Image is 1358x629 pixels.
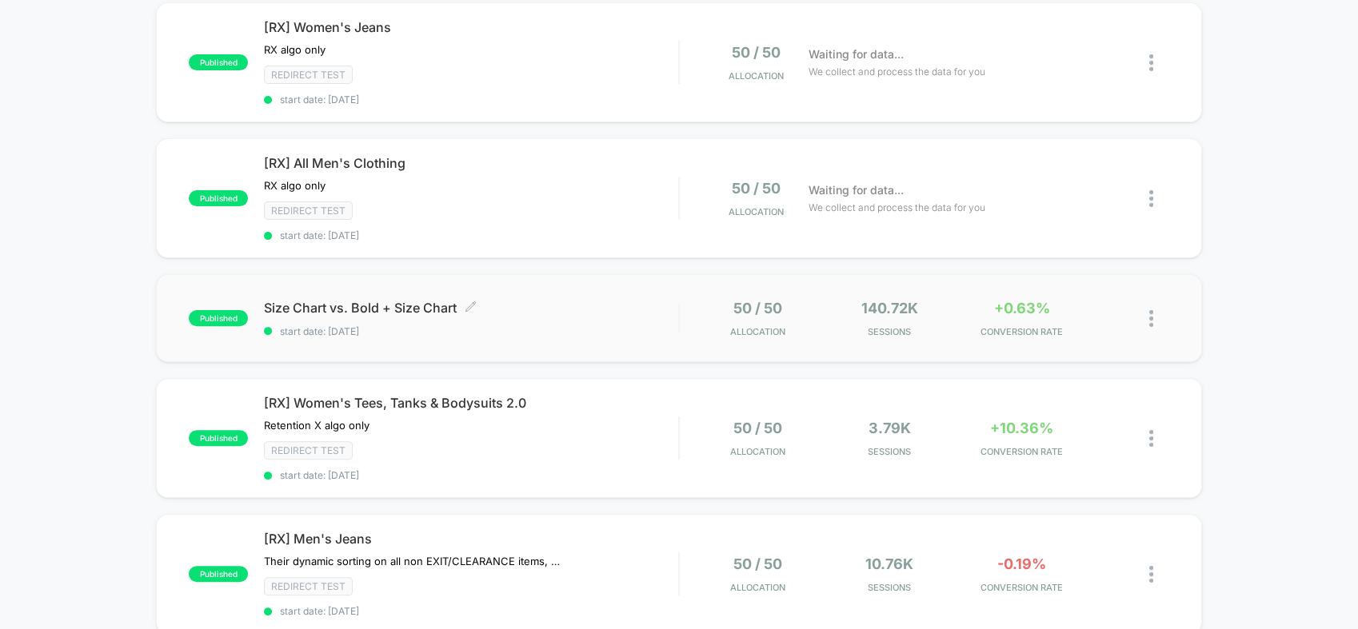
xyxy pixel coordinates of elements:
span: CONVERSION RATE [960,446,1084,457]
span: 50 / 50 [732,180,781,197]
span: Their dynamic sorting on all non EXIT/CLEARANCE items, followed by EXIT, then CLEARANCE [264,555,561,567]
span: start date: [DATE] [264,94,678,105]
span: Size Chart vs. Bold + Size Chart [264,300,678,316]
span: Redirect Test [264,201,353,220]
span: -0.19% [997,555,1046,572]
span: published [189,310,248,326]
span: We collect and process the data for you [809,64,985,79]
span: +10.36% [990,420,1053,436]
span: 50 / 50 [733,420,782,436]
span: published [189,54,248,70]
span: start date: [DATE] [264,229,678,241]
span: RX algo only [264,43,326,56]
span: published [189,430,248,446]
img: close [1149,310,1153,327]
span: CONVERSION RATE [960,582,1084,593]
img: close [1149,430,1153,447]
span: Redirect Test [264,441,353,460]
span: published [189,190,248,206]
span: 3.79k [869,420,911,436]
span: CONVERSION RATE [960,326,1084,337]
img: close [1149,54,1153,71]
span: start date: [DATE] [264,325,678,337]
span: Redirect Test [264,577,353,595]
span: start date: [DATE] [264,469,678,481]
span: [RX] All Men's Clothing [264,155,678,171]
span: [RX] Women's Jeans [264,19,678,35]
span: Allocation [730,446,785,457]
span: RX algo only [264,179,326,192]
span: Allocation [729,70,784,82]
span: 50 / 50 [733,555,782,572]
span: Waiting for data... [809,181,904,199]
span: Allocation [729,206,784,217]
img: close [1149,190,1153,207]
span: 140.72k [861,300,918,316]
span: Allocation [730,326,785,337]
span: We collect and process the data for you [809,200,985,215]
span: Sessions [828,326,952,337]
span: 50 / 50 [733,300,782,316]
span: Sessions [828,446,952,457]
span: [RX] Men's Jeans [264,531,678,547]
span: Waiting for data... [809,46,904,63]
span: 10.76k [865,555,913,572]
span: start date: [DATE] [264,605,678,617]
span: Retention X algo only [264,419,369,432]
span: +0.63% [993,300,1049,316]
span: published [189,566,248,582]
img: close [1149,566,1153,583]
span: 50 / 50 [732,44,781,61]
span: [RX] Women's Tees, Tanks & Bodysuits 2.0 [264,395,678,411]
span: Sessions [828,582,952,593]
span: Allocation [730,582,785,593]
span: Redirect Test [264,66,353,84]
